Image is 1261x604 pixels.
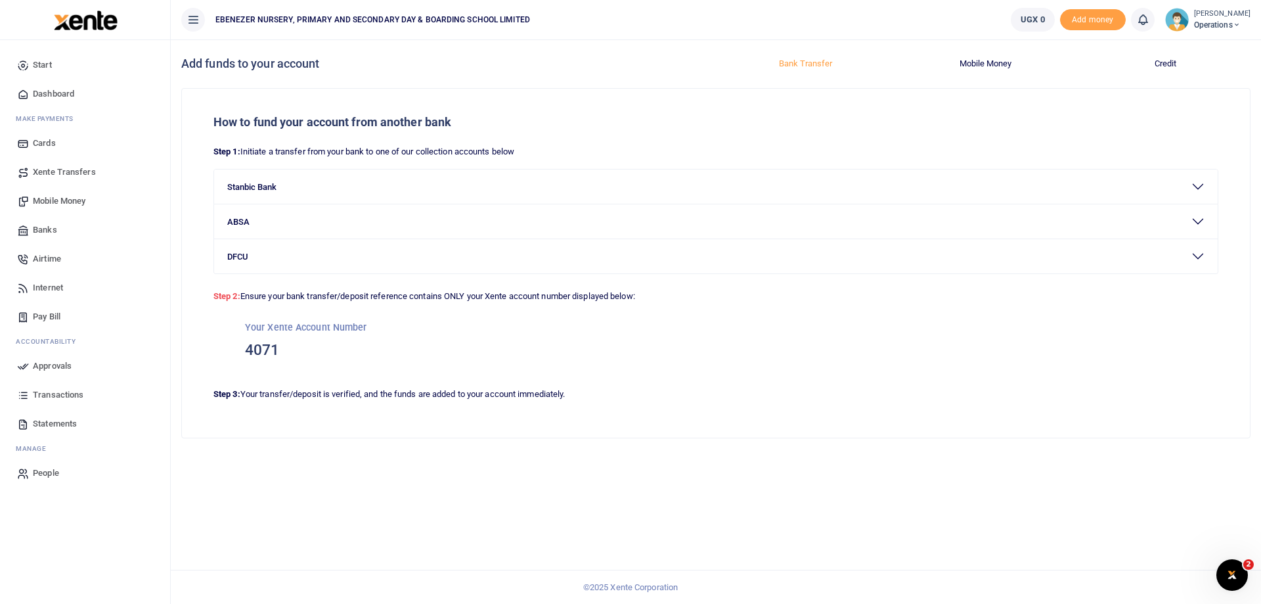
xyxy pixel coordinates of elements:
[1194,9,1250,20] small: [PERSON_NAME]
[210,14,535,26] span: EBENEZER NURSERY, PRIMARY AND SECONDARY DAY & BOARDING SCHOOL LIMITED
[33,310,60,323] span: Pay Bill
[33,166,96,179] span: Xente Transfers
[11,302,160,331] a: Pay Bill
[11,409,160,438] a: Statements
[33,223,57,237] span: Banks
[213,388,1218,402] p: Your transfer/deposit is verified, and the funds are added to your account immediately.
[1084,53,1248,74] button: Credit
[22,445,47,452] span: anage
[11,216,160,244] a: Banks
[26,338,76,345] span: countability
[1006,8,1060,32] li: Wallet ballance
[1165,8,1250,32] a: profile-user [PERSON_NAME] Operations
[33,252,61,266] span: Airtime
[181,57,711,71] h4: Add funds to your account
[11,331,160,352] li: Ac
[33,195,85,208] span: Mobile Money
[213,389,240,399] strong: Step 3:
[33,58,52,72] span: Start
[11,187,160,216] a: Mobile Money
[245,340,1187,360] h3: 4071
[11,381,160,409] a: Transactions
[904,53,1068,74] button: Mobile Money
[11,352,160,381] a: Approvals
[11,244,160,273] a: Airtime
[11,438,160,459] li: M
[33,417,77,430] span: Statements
[33,388,83,402] span: Transactions
[11,108,160,129] li: M
[33,137,56,150] span: Cards
[214,239,1218,273] button: DFCU
[53,14,118,24] a: logo-small logo-large logo-large
[1165,8,1189,32] img: profile-user
[11,459,160,488] a: People
[33,360,72,373] span: Approvals
[33,281,63,294] span: Internet
[213,147,240,156] strong: Step 1:
[11,273,160,302] a: Internet
[213,115,1218,129] h5: How to fund your account from another bank
[214,204,1218,239] button: ABSA
[1216,559,1248,591] iframe: Intercom live chat
[1243,559,1254,570] span: 2
[214,170,1218,204] button: Stanbic Bank
[213,291,240,301] strong: Step 2:
[22,115,74,122] span: ake Payments
[54,11,118,30] img: logo-large
[11,129,160,158] a: Cards
[11,51,160,80] a: Start
[33,87,74,101] span: Dashboard
[11,158,160,187] a: Xente Transfers
[1011,8,1055,32] a: UGX 0
[1060,9,1126,31] li: Toup your wallet
[724,53,888,74] button: Bank Transfer
[213,145,1218,159] p: Initiate a transfer from your bank to one of our collection accounts below
[1021,13,1045,26] span: UGX 0
[33,467,59,480] span: People
[213,285,1218,304] p: Ensure your bank transfer/deposit reference contains ONLY your Xente account number displayed below:
[11,80,160,108] a: Dashboard
[1194,19,1250,31] span: Operations
[1060,9,1126,31] span: Add money
[245,322,367,333] small: Your Xente Account Number
[1060,14,1126,24] a: Add money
